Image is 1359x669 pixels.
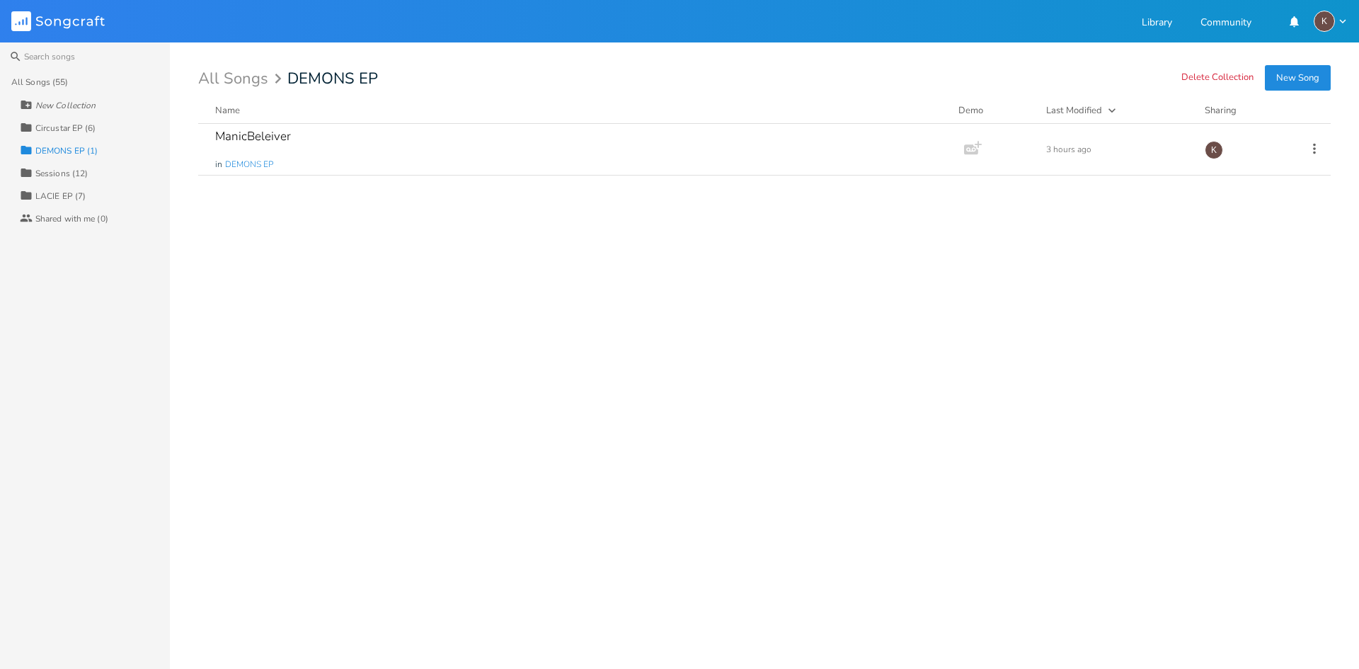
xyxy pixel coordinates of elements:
[1046,145,1188,154] div: 3 hours ago
[1205,141,1223,159] div: Kat Jo
[1046,104,1102,117] div: Last Modified
[1142,18,1172,30] a: Library
[215,103,941,118] button: Name
[1046,103,1188,118] button: Last Modified
[1200,18,1251,30] a: Community
[225,159,273,171] span: DEMONS EP
[215,104,240,117] div: Name
[1205,103,1290,118] div: Sharing
[35,147,98,155] div: DEMONS EP (1)
[198,72,286,86] div: All Songs
[958,103,1029,118] div: Demo
[1314,11,1335,32] div: Kat Jo
[35,215,108,223] div: Shared with me (0)
[287,71,378,86] span: DEMONS EP
[215,130,291,142] div: ManicBeleiver
[35,124,96,132] div: Circustar EP (6)
[1314,11,1348,32] button: K
[35,169,88,178] div: Sessions (12)
[11,78,68,86] div: All Songs (55)
[35,192,86,200] div: LACIE EP (7)
[215,159,222,171] span: in
[35,101,96,110] div: New Collection
[1265,65,1331,91] button: New Song
[1181,72,1254,84] button: Delete Collection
